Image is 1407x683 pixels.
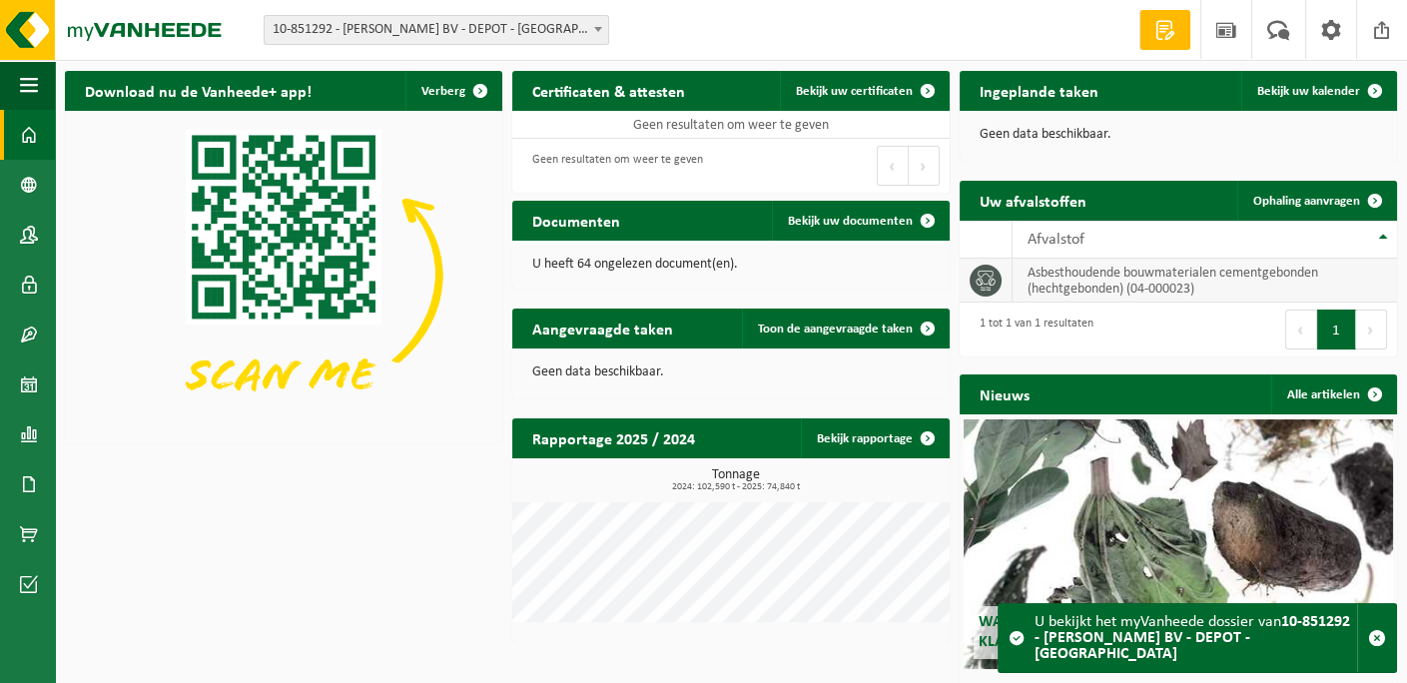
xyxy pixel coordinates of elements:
[1271,374,1395,414] a: Alle artikelen
[780,71,948,111] a: Bekijk uw certificaten
[877,146,909,186] button: Previous
[522,144,703,188] div: Geen resultaten om weer te geven
[265,16,608,44] span: 10-851292 - HEREMANS MARC BV - DEPOT - LESSINES
[512,418,715,457] h2: Rapportage 2025 / 2024
[264,15,609,45] span: 10-851292 - HEREMANS MARC BV - DEPOT - LESSINES
[512,111,950,139] td: Geen resultaten om weer te geven
[979,614,1353,649] span: Wat betekent de nieuwe RED-richtlijn voor u als klant?
[421,85,465,98] span: Verberg
[742,309,948,348] a: Toon de aangevraagde taken
[522,468,950,492] h3: Tonnage
[65,111,502,439] img: Download de VHEPlus App
[1257,85,1360,98] span: Bekijk uw kalender
[405,71,500,111] button: Verberg
[1013,259,1397,303] td: asbesthoudende bouwmaterialen cementgebonden (hechtgebonden) (04-000023)
[960,181,1106,220] h2: Uw afvalstoffen
[532,365,930,379] p: Geen data beschikbaar.
[1028,232,1084,248] span: Afvalstof
[964,419,1392,669] a: Wat betekent de nieuwe RED-richtlijn voor u als klant?
[532,258,930,272] p: U heeft 64 ongelezen document(en).
[1317,310,1356,349] button: 1
[980,128,1377,142] p: Geen data beschikbaar.
[1237,181,1395,221] a: Ophaling aanvragen
[960,71,1118,110] h2: Ingeplande taken
[772,201,948,241] a: Bekijk uw documenten
[512,71,705,110] h2: Certificaten & attesten
[512,201,640,240] h2: Documenten
[909,146,940,186] button: Next
[1253,195,1360,208] span: Ophaling aanvragen
[512,309,693,347] h2: Aangevraagde taken
[522,482,950,492] span: 2024: 102,590 t - 2025: 74,840 t
[960,374,1050,413] h2: Nieuws
[801,418,948,458] a: Bekijk rapportage
[1241,71,1395,111] a: Bekijk uw kalender
[758,323,913,336] span: Toon de aangevraagde taken
[1035,614,1350,662] strong: 10-851292 - [PERSON_NAME] BV - DEPOT - [GEOGRAPHIC_DATA]
[1356,310,1387,349] button: Next
[1035,604,1357,672] div: U bekijkt het myVanheede dossier van
[796,85,913,98] span: Bekijk uw certificaten
[1285,310,1317,349] button: Previous
[65,71,332,110] h2: Download nu de Vanheede+ app!
[788,215,913,228] span: Bekijk uw documenten
[970,308,1093,351] div: 1 tot 1 van 1 resultaten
